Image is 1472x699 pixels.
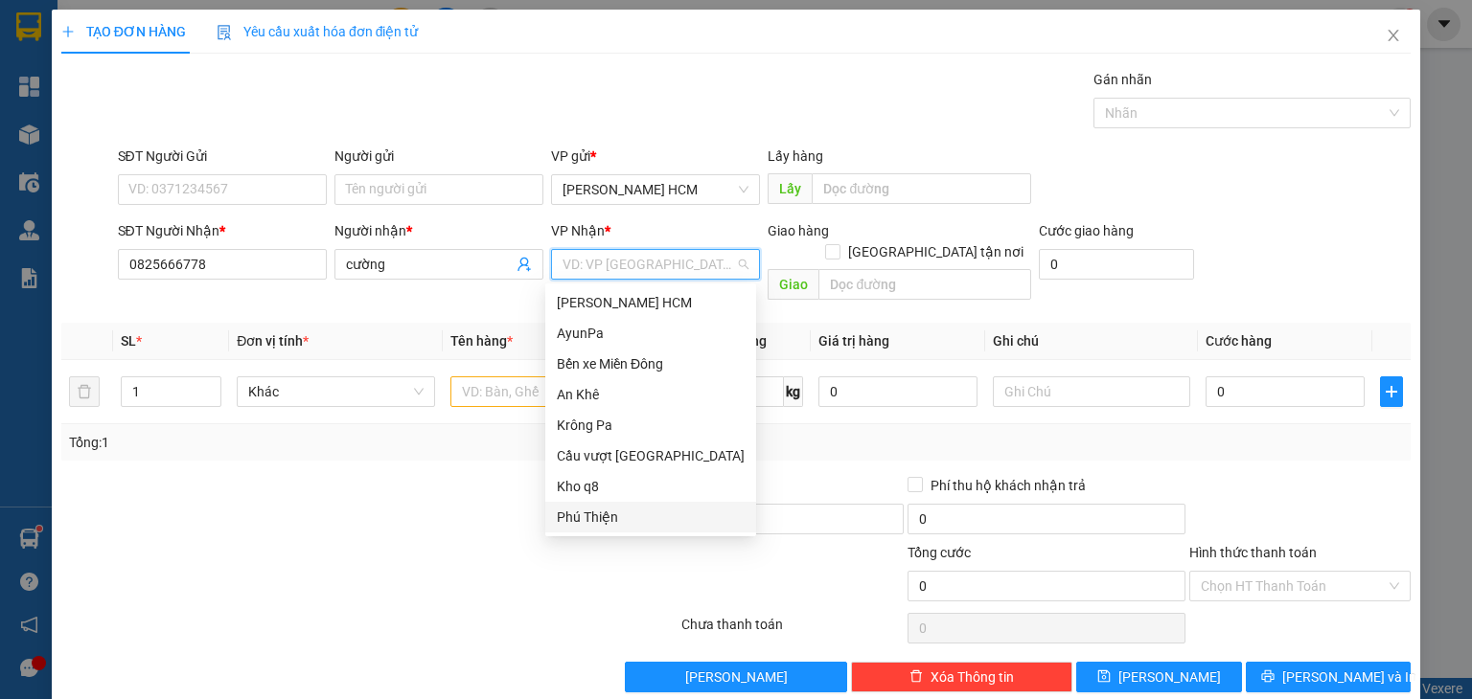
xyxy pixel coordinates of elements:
[545,471,756,502] div: Kho q8
[334,146,543,167] div: Người gửi
[1039,223,1134,238] label: Cước giao hàng
[557,323,745,344] div: AyunPa
[1380,376,1403,407] button: plus
[450,333,513,349] span: Tên hàng
[1076,662,1242,692] button: save[PERSON_NAME]
[172,104,375,127] span: [PERSON_NAME] HCM
[545,440,756,471] div: Cầu vượt Bình Phước
[1118,666,1221,688] span: [PERSON_NAME]
[9,59,104,89] h2: IX9AQAGH
[217,25,232,40] img: icon
[118,146,327,167] div: SĐT Người Gửi
[923,475,1093,496] span: Phí thu hộ khách nhận trả
[840,241,1031,262] span: [GEOGRAPHIC_DATA] tận nơi
[49,13,128,42] b: Cô Hai
[1261,669,1275,685] span: printer
[818,269,1031,300] input: Dọc đường
[61,24,186,39] span: TẠO ĐƠN HÀNG
[557,476,745,497] div: Kho q8
[993,376,1190,407] input: Ghi Chú
[768,148,823,164] span: Lấy hàng
[784,376,803,407] span: kg
[557,292,745,313] div: [PERSON_NAME] HCM
[1206,333,1272,349] span: Cước hàng
[545,287,756,318] div: Trần Phú HCM
[450,376,648,407] input: VD: Bàn, Ghế
[563,175,748,204] span: Trần Phú HCM
[909,669,923,685] span: delete
[248,377,423,406] span: Khác
[557,384,745,405] div: An Khê
[557,507,745,528] div: Phú Thiện
[1282,666,1416,688] span: [PERSON_NAME] và In
[545,318,756,349] div: AyunPa
[985,323,1198,360] th: Ghi chú
[237,333,309,349] span: Đơn vị tính
[685,666,788,688] span: [PERSON_NAME]
[1097,669,1111,685] span: save
[172,73,208,96] span: Gửi:
[812,173,1031,204] input: Dọc đường
[545,349,756,379] div: Bến xe Miền Đông
[172,52,241,66] span: [DATE] 17:49
[545,502,756,532] div: Phú Thiện
[818,333,889,349] span: Giá trị hàng
[551,146,760,167] div: VP gửi
[545,379,756,410] div: An Khê
[1039,249,1194,280] input: Cước giao hàng
[1093,72,1152,87] label: Gán nhãn
[1246,662,1412,692] button: printer[PERSON_NAME] và In
[818,376,977,407] input: 0
[768,269,818,300] span: Giao
[121,333,136,349] span: SL
[851,662,1072,692] button: deleteXóa Thông tin
[69,376,100,407] button: delete
[118,220,327,241] div: SĐT Người Nhận
[557,445,745,466] div: Cầu vượt [GEOGRAPHIC_DATA]
[551,223,605,238] span: VP Nhận
[768,223,829,238] span: Giao hàng
[931,666,1014,688] span: Xóa Thông tin
[679,614,905,647] div: Chưa thanh toán
[517,257,532,272] span: user-add
[625,662,846,692] button: [PERSON_NAME]
[545,410,756,440] div: Krông Pa
[1386,28,1401,43] span: close
[61,25,75,38] span: plus
[1381,384,1402,399] span: plus
[908,545,971,560] span: Tổng cước
[557,415,745,436] div: Krông Pa
[172,132,197,166] span: th
[334,220,543,241] div: Người nhận
[1189,545,1317,560] label: Hình thức thanh toán
[69,432,569,453] div: Tổng: 1
[1367,10,1420,63] button: Close
[768,173,812,204] span: Lấy
[557,353,745,374] div: Bến xe Miền Đông
[217,24,419,39] span: Yêu cầu xuất hóa đơn điện tử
